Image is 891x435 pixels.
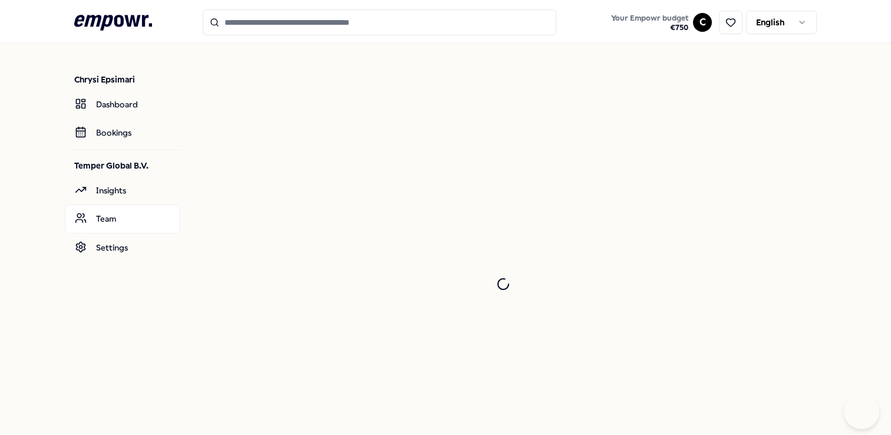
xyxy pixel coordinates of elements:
iframe: Help Scout Beacon - Open [844,394,879,429]
a: Dashboard [65,90,180,118]
input: Search for products, categories or subcategories [203,9,556,35]
button: C [693,13,712,32]
a: Bookings [65,118,180,147]
span: Your Empowr budget [611,14,688,23]
a: Settings [65,233,180,262]
p: Temper Global B.V. [74,160,180,172]
a: Insights [65,176,180,205]
p: Chrysi Epsimari [74,74,180,85]
a: Team [65,205,180,233]
button: Your Empowr budget€750 [609,11,691,35]
a: Your Empowr budget€750 [606,10,693,35]
span: € 750 [611,23,688,32]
